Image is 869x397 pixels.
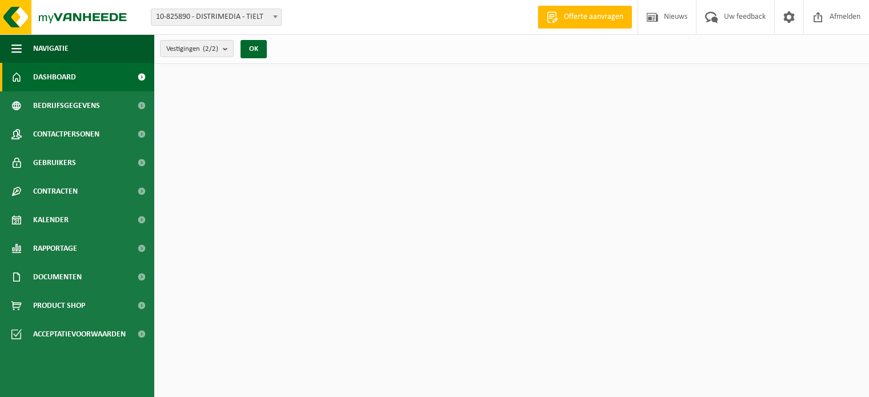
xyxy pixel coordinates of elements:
span: Gebruikers [33,149,76,177]
span: Dashboard [33,63,76,91]
span: Contracten [33,177,78,206]
span: Product Shop [33,291,85,320]
span: Offerte aanvragen [561,11,626,23]
span: Vestigingen [166,41,218,58]
span: Acceptatievoorwaarden [33,320,126,348]
span: Contactpersonen [33,120,99,149]
span: Navigatie [33,34,69,63]
button: Vestigingen(2/2) [160,40,234,57]
a: Offerte aanvragen [538,6,632,29]
button: OK [241,40,267,58]
count: (2/2) [203,45,218,53]
span: Bedrijfsgegevens [33,91,100,120]
span: Kalender [33,206,69,234]
span: 10-825890 - DISTRIMEDIA - TIELT [151,9,281,25]
span: Rapportage [33,234,77,263]
span: Documenten [33,263,82,291]
span: 10-825890 - DISTRIMEDIA - TIELT [151,9,282,26]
